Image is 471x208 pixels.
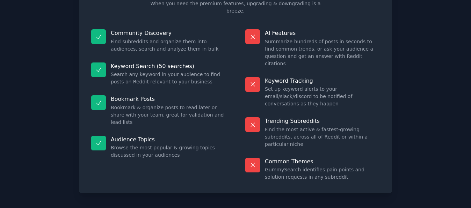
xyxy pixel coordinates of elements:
dd: Bookmark & organize posts to read later or share with your team, great for validation and lead lists [111,104,226,126]
p: Keyword Search (50 searches) [111,62,226,70]
p: Keyword Tracking [265,77,380,84]
dd: Summarize hundreds of posts in seconds to find common trends, or ask your audience a question and... [265,38,380,67]
p: Community Discovery [111,29,226,37]
dd: Find subreddits and organize them into audiences, search and analyze them in bulk [111,38,226,53]
dd: Browse the most popular & growing topics discussed in your audiences [111,144,226,159]
dd: Search any keyword in your audience to find posts on Reddit relevant to your business [111,71,226,86]
p: AI Features [265,29,380,37]
p: Audience Topics [111,136,226,143]
p: Common Themes [265,158,380,165]
p: Trending Subreddits [265,117,380,125]
p: Bookmark Posts [111,95,226,103]
dd: Find the most active & fastest-growing subreddits, across all of Reddit or within a particular niche [265,126,380,148]
dd: Set up keyword alerts to your email/slack/discord to be notified of conversations as they happen [265,86,380,107]
dd: GummySearch identifies pain points and solution requests in any subreddit [265,166,380,181]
